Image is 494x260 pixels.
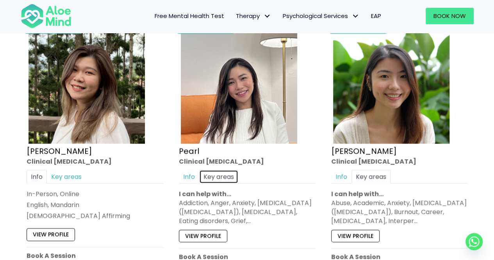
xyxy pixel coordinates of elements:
[333,27,449,143] img: Peggy Clin Psych
[230,8,277,24] a: TherapyTherapy: submenu
[27,228,75,241] a: View profile
[27,145,92,156] a: [PERSON_NAME]
[27,170,47,183] a: Info
[27,251,163,260] p: Book A Session
[331,198,468,226] div: Abuse, Academic, Anxiety, [MEDICAL_DATA] ([MEDICAL_DATA]), Burnout, Career, [MEDICAL_DATA], Inter...
[179,198,316,226] div: Addiction, Anger, Anxiety, [MEDICAL_DATA] ([MEDICAL_DATA]), [MEDICAL_DATA], Eating disorders, Gri...
[331,189,468,198] p: I can help with…
[179,189,316,198] p: I can help with…
[331,170,351,183] a: Info
[27,157,163,166] div: Clinical [MEDICAL_DATA]
[29,27,145,143] img: Kelly Clinical Psychologist
[179,230,227,242] a: View profile
[149,8,230,24] a: Free Mental Health Test
[283,12,359,20] span: Psychological Services
[277,8,365,24] a: Psychological ServicesPsychological Services: submenu
[350,11,361,22] span: Psychological Services: submenu
[155,12,224,20] span: Free Mental Health Test
[47,170,86,183] a: Key areas
[179,170,199,183] a: Info
[27,189,163,198] div: In-Person, Online
[179,157,316,166] div: Clinical [MEDICAL_DATA]
[433,12,466,20] span: Book Now
[262,11,273,22] span: Therapy: submenu
[21,3,71,29] img: Aloe mind Logo
[179,145,199,156] a: Pearl
[199,170,238,183] a: Key areas
[426,8,474,24] a: Book Now
[181,27,297,143] img: Pearl photo
[236,12,271,20] span: Therapy
[351,170,391,183] a: Key areas
[331,157,468,166] div: Clinical [MEDICAL_DATA]
[331,145,397,156] a: [PERSON_NAME]
[331,230,380,242] a: View profile
[27,200,163,209] p: English, Mandarin
[365,8,387,24] a: EAP
[82,8,387,24] nav: Menu
[465,233,483,250] a: Whatsapp
[371,12,381,20] span: EAP
[27,211,163,220] div: [DEMOGRAPHIC_DATA] Affirming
